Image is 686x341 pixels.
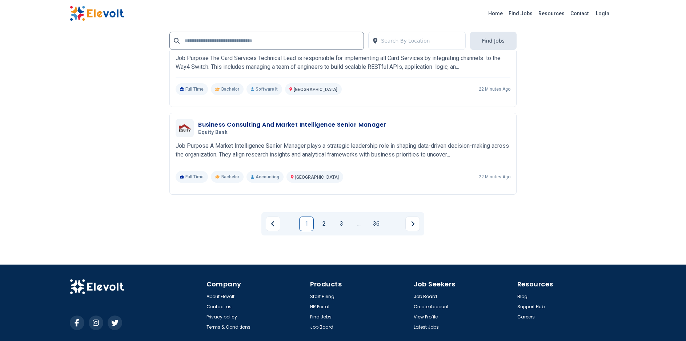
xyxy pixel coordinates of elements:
[198,120,386,129] h3: Business Consulting And Market Intelligence Senior Manager
[334,217,349,231] a: Page 3
[299,217,314,231] a: Page 1 is your current page
[317,217,331,231] a: Page 2
[479,174,510,180] p: 22 minutes ago
[70,279,124,294] img: Elevolt
[176,171,208,183] p: Full Time
[506,8,535,19] a: Find Jobs
[176,54,510,71] p: Job Purpose The Card Services Technical Lead is responsible for implementing all Card Services by...
[246,171,284,183] p: Accounting
[206,314,237,320] a: Privacy policy
[176,31,510,95] a: Equity BankSr. Developer Card IntegrationsEquity BankJob Purpose The Card Services Technical Lead...
[414,304,449,310] a: Create Account
[246,83,282,95] p: Software It
[176,142,510,159] p: Job Purpose A Market Intelligence Senior Manager plays a strategic leadership role in shaping dat...
[294,87,337,92] span: [GEOGRAPHIC_DATA]
[206,304,232,310] a: Contact us
[517,304,545,310] a: Support Hub
[369,217,384,231] a: Page 36
[198,129,228,136] span: Equity Bank
[517,294,527,300] a: Blog
[310,304,329,310] a: HR Portal
[295,175,339,180] span: [GEOGRAPHIC_DATA]
[567,8,591,19] a: Contact
[535,8,567,19] a: Resources
[266,217,280,231] a: Previous page
[177,123,192,133] img: Equity Bank
[221,174,239,180] span: Bachelor
[206,294,234,300] a: About Elevolt
[517,279,617,289] h4: Resources
[206,324,250,330] a: Terms & Conditions
[591,6,614,21] a: Login
[485,8,506,19] a: Home
[310,294,334,300] a: Start Hiring
[310,314,332,320] a: Find Jobs
[310,324,333,330] a: Job Board
[470,32,517,50] button: Find Jobs
[414,279,513,289] h4: Job Seekers
[352,217,366,231] a: Jump forward
[221,86,239,92] span: Bachelor
[70,6,124,21] img: Elevolt
[517,314,535,320] a: Careers
[414,314,438,320] a: View Profile
[266,217,420,231] ul: Pagination
[176,119,510,183] a: Equity BankBusiness Consulting And Market Intelligence Senior ManagerEquity BankJob Purpose A Mar...
[479,86,510,92] p: 22 minutes ago
[414,294,437,300] a: Job Board
[176,83,208,95] p: Full Time
[310,279,409,289] h4: Products
[206,279,306,289] h4: Company
[414,324,439,330] a: Latest Jobs
[650,306,686,341] iframe: Chat Widget
[405,217,420,231] a: Next page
